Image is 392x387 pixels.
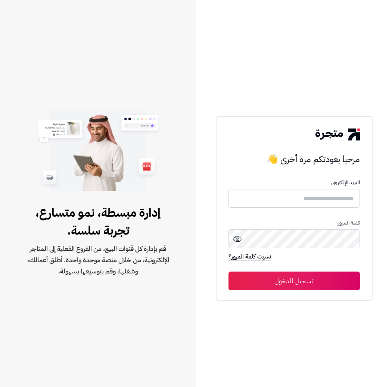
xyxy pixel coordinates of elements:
[228,220,360,226] p: كلمة المرور
[228,272,360,290] button: تسجيل الدخول
[228,180,360,186] p: البريد الإلكترونى
[315,129,360,140] img: logo-2.png
[228,252,271,263] a: نسيت كلمة المرور؟
[24,243,172,277] span: قم بإدارة كل قنوات البيع، من الفروع الفعلية إلى المتاجر الإلكترونية، من خلال منصة موحدة واحدة. أط...
[228,152,360,167] h3: مرحبا بعودتكم مرة أخرى 👋
[24,204,172,239] span: إدارة مبسطة، نمو متسارع، تجربة سلسة.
